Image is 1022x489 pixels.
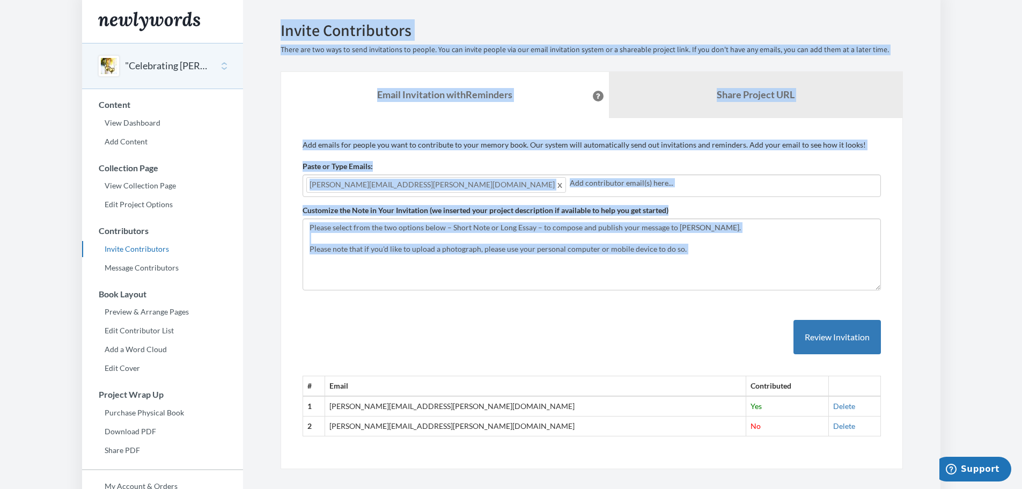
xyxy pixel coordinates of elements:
[82,442,243,458] a: Share PDF
[82,260,243,276] a: Message Contributors
[83,289,243,299] h3: Book Layout
[83,163,243,173] h3: Collection Page
[82,304,243,320] a: Preview & Arrange Pages
[939,457,1011,484] iframe: Opens a widget where you can chat to one of our agents
[303,161,373,172] label: Paste or Type Emails:
[82,405,243,421] a: Purchase Physical Book
[306,177,566,193] span: [PERSON_NAME][EMAIL_ADDRESS][PERSON_NAME][DOMAIN_NAME]
[125,59,212,73] button: "Celebrating [PERSON_NAME]"
[303,140,881,150] p: Add emails for people you want to contribute to your memory book. Our system will automatically s...
[82,196,243,213] a: Edit Project Options
[83,226,243,236] h3: Contributors
[82,341,243,357] a: Add a Word Cloud
[303,396,325,416] th: 1
[717,89,795,100] b: Share Project URL
[325,417,746,436] td: [PERSON_NAME][EMAIL_ADDRESS][PERSON_NAME][DOMAIN_NAME]
[303,376,325,396] th: #
[98,12,200,31] img: Newlywords logo
[82,115,243,131] a: View Dashboard
[833,421,855,430] a: Delete
[82,241,243,257] a: Invite Contributors
[833,402,855,411] a: Delete
[82,323,243,339] a: Edit Contributor List
[83,100,243,110] h3: Content
[751,402,762,411] span: Yes
[82,134,243,150] a: Add Content
[82,360,243,376] a: Edit Cover
[303,218,881,290] textarea: Please select from the two options below – Short Note or Long Essay – to compose and publish your...
[281,21,903,39] h2: Invite Contributors
[325,396,746,416] td: [PERSON_NAME][EMAIL_ADDRESS][PERSON_NAME][DOMAIN_NAME]
[82,178,243,194] a: View Collection Page
[570,177,877,189] input: Add contributor email(s) here...
[281,45,903,55] p: There are two ways to send invitations to people. You can invite people via our email invitation ...
[377,89,512,100] strong: Email Invitation with Reminders
[83,390,243,399] h3: Project Wrap Up
[325,376,746,396] th: Email
[303,205,668,216] label: Customize the Note in Your Invitation (we inserted your project description if available to help ...
[746,376,829,396] th: Contributed
[303,417,325,436] th: 2
[793,320,881,355] button: Review Invitation
[751,421,761,430] span: No
[82,424,243,440] a: Download PDF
